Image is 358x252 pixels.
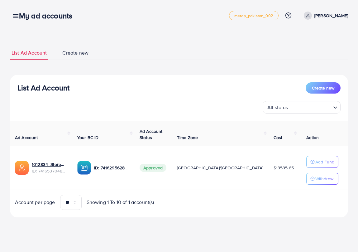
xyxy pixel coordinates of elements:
span: ID: 7416537048955371521 [32,168,67,174]
a: 1012834_StoreOne01_1726797108911 [32,161,67,167]
button: Withdraw [306,173,338,185]
p: [PERSON_NAME] [314,12,348,19]
span: Showing 1 To 10 of 1 account(s) [87,199,154,206]
a: metap_pakistan_002 [229,11,279,20]
h3: List Ad Account [17,83,69,92]
span: Ad Account [15,134,38,141]
h3: My ad accounts [19,11,77,20]
a: [PERSON_NAME] [301,12,348,20]
img: ic-ads-acc.e4c84228.svg [15,161,29,175]
span: Create new [62,49,88,56]
div: <span class='underline'>1012834_StoreOne01_1726797108911</span></br>7416537048955371521 [32,161,67,174]
div: Search for option [263,101,341,114]
span: Your BC ID [77,134,99,141]
span: List Ad Account [12,49,47,56]
input: Search for option [290,102,331,112]
span: Ad Account Status [140,128,163,141]
span: Time Zone [177,134,198,141]
span: Account per page [15,199,55,206]
button: Create new [306,82,341,94]
p: ID: 7416295628948471825 [94,164,130,172]
iframe: Chat [332,224,353,247]
span: [GEOGRAPHIC_DATA]/[GEOGRAPHIC_DATA] [177,165,264,171]
span: $13535.65 [274,165,294,171]
p: Withdraw [315,175,333,182]
span: Approved [140,164,166,172]
span: All status [266,103,289,112]
span: metap_pakistan_002 [234,14,273,18]
span: Create new [312,85,334,91]
button: Add Fund [306,156,338,168]
span: Action [306,134,319,141]
img: ic-ba-acc.ded83a64.svg [77,161,91,175]
span: Cost [274,134,283,141]
p: Add Fund [315,158,334,166]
